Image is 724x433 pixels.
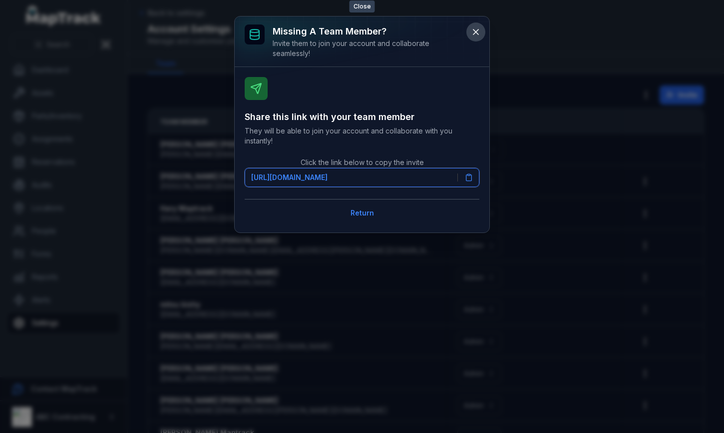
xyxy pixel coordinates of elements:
[245,110,479,124] h3: Share this link with your team member
[344,203,380,222] button: Return
[273,38,463,58] div: Invite them to join your account and collaborate seamlessly!
[245,168,479,187] button: [URL][DOMAIN_NAME]
[301,158,424,166] span: Click the link below to copy the invite
[245,126,479,146] span: They will be able to join your account and collaborate with you instantly!
[273,24,463,38] h3: Missing a team member?
[350,0,375,12] span: Close
[251,172,328,182] span: [URL][DOMAIN_NAME]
